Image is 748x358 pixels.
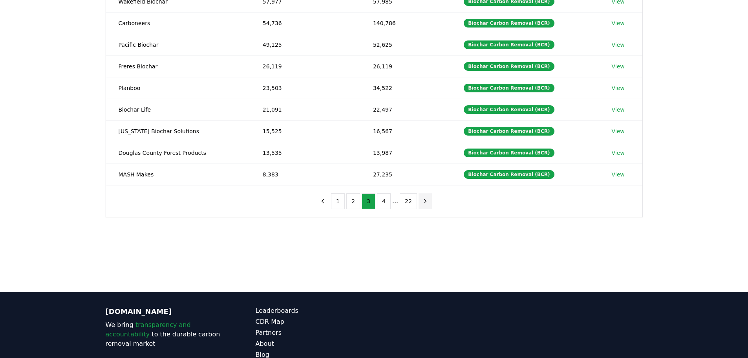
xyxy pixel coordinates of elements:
[250,120,360,142] td: 15,525
[106,306,224,317] p: [DOMAIN_NAME]
[612,149,625,157] a: View
[392,196,398,206] li: ...
[464,170,554,179] div: Biochar Carbon Removal (BCR)
[106,142,250,163] td: Douglas County Forest Products
[464,105,554,114] div: Biochar Carbon Removal (BCR)
[106,55,250,77] td: Freres Biochar
[612,19,625,27] a: View
[331,193,345,209] button: 1
[106,34,250,55] td: Pacific Biochar
[464,19,554,28] div: Biochar Carbon Removal (BCR)
[106,321,191,338] span: transparency and accountability
[256,328,374,338] a: Partners
[612,41,625,49] a: View
[106,12,250,34] td: Carboneers
[360,34,451,55] td: 52,625
[250,99,360,120] td: 21,091
[250,77,360,99] td: 23,503
[612,106,625,114] a: View
[464,40,554,49] div: Biochar Carbon Removal (BCR)
[612,84,625,92] a: View
[360,142,451,163] td: 13,987
[464,149,554,157] div: Biochar Carbon Removal (BCR)
[464,127,554,136] div: Biochar Carbon Removal (BCR)
[106,77,250,99] td: Planboo
[106,163,250,185] td: MASH Makes
[250,163,360,185] td: 8,383
[360,99,451,120] td: 22,497
[250,34,360,55] td: 49,125
[360,55,451,77] td: 26,119
[256,306,374,316] a: Leaderboards
[250,142,360,163] td: 13,535
[360,120,451,142] td: 16,567
[346,193,360,209] button: 2
[400,193,417,209] button: 22
[419,193,432,209] button: next page
[106,120,250,142] td: [US_STATE] Biochar Solutions
[106,320,224,349] p: We bring to the durable carbon removal market
[362,193,375,209] button: 3
[612,127,625,135] a: View
[250,12,360,34] td: 54,736
[360,163,451,185] td: 27,235
[316,193,329,209] button: previous page
[360,12,451,34] td: 140,786
[256,339,374,349] a: About
[464,84,554,92] div: Biochar Carbon Removal (BCR)
[106,99,250,120] td: Biochar Life
[250,55,360,77] td: 26,119
[256,317,374,327] a: CDR Map
[464,62,554,71] div: Biochar Carbon Removal (BCR)
[612,62,625,70] a: View
[612,171,625,178] a: View
[360,77,451,99] td: 34,522
[377,193,391,209] button: 4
